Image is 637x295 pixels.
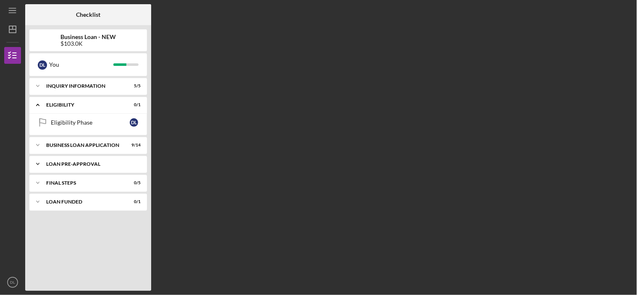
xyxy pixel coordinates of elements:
div: 0 / 1 [126,102,141,107]
div: LOAN PRE-APPROVAL [46,162,136,167]
div: 9 / 14 [126,143,141,148]
button: DL [4,274,21,291]
div: D L [38,60,47,70]
div: FINAL STEPS [46,180,120,185]
div: ELIGIBILITY [46,102,120,107]
div: Eligibility Phase [51,119,130,126]
a: Eligibility PhaseDL [34,114,143,131]
div: $103.0K [60,40,116,47]
div: BUSINESS LOAN APPLICATION [46,143,120,148]
div: 0 / 1 [126,199,141,204]
div: LOAN FUNDED [46,199,120,204]
div: D L [130,118,138,127]
b: Business Loan - NEW [60,34,116,40]
text: DL [10,280,16,285]
div: 0 / 5 [126,180,141,185]
div: 5 / 5 [126,84,141,89]
b: Checklist [76,11,100,18]
div: INQUIRY INFORMATION [46,84,120,89]
div: You [49,57,113,72]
